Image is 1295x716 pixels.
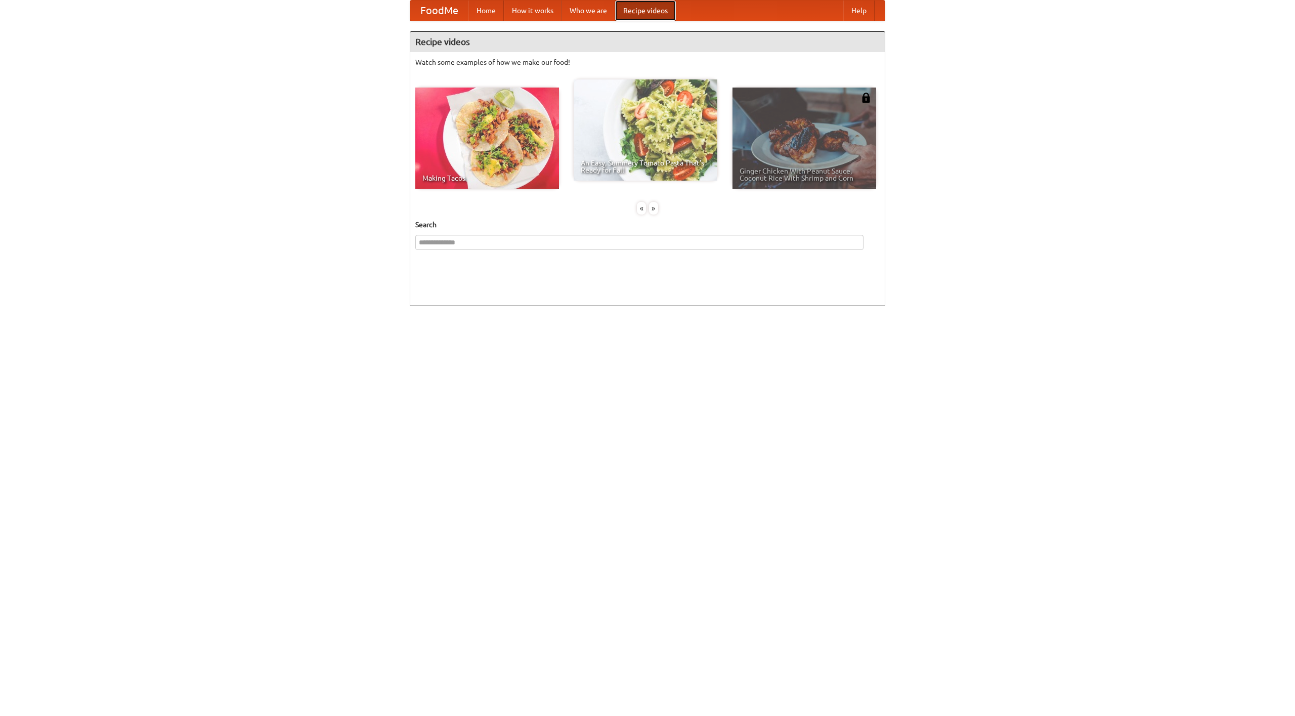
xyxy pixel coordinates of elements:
a: How it works [504,1,562,21]
div: « [637,202,646,215]
span: Making Tacos [422,175,552,182]
a: Home [468,1,504,21]
h5: Search [415,220,880,230]
a: Who we are [562,1,615,21]
a: An Easy, Summery Tomato Pasta That's Ready for Fall [574,79,717,181]
a: FoodMe [410,1,468,21]
div: » [649,202,658,215]
img: 483408.png [861,93,871,103]
a: Making Tacos [415,88,559,189]
a: Recipe videos [615,1,676,21]
p: Watch some examples of how we make our food! [415,57,880,67]
a: Help [843,1,875,21]
h4: Recipe videos [410,32,885,52]
span: An Easy, Summery Tomato Pasta That's Ready for Fall [581,159,710,174]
